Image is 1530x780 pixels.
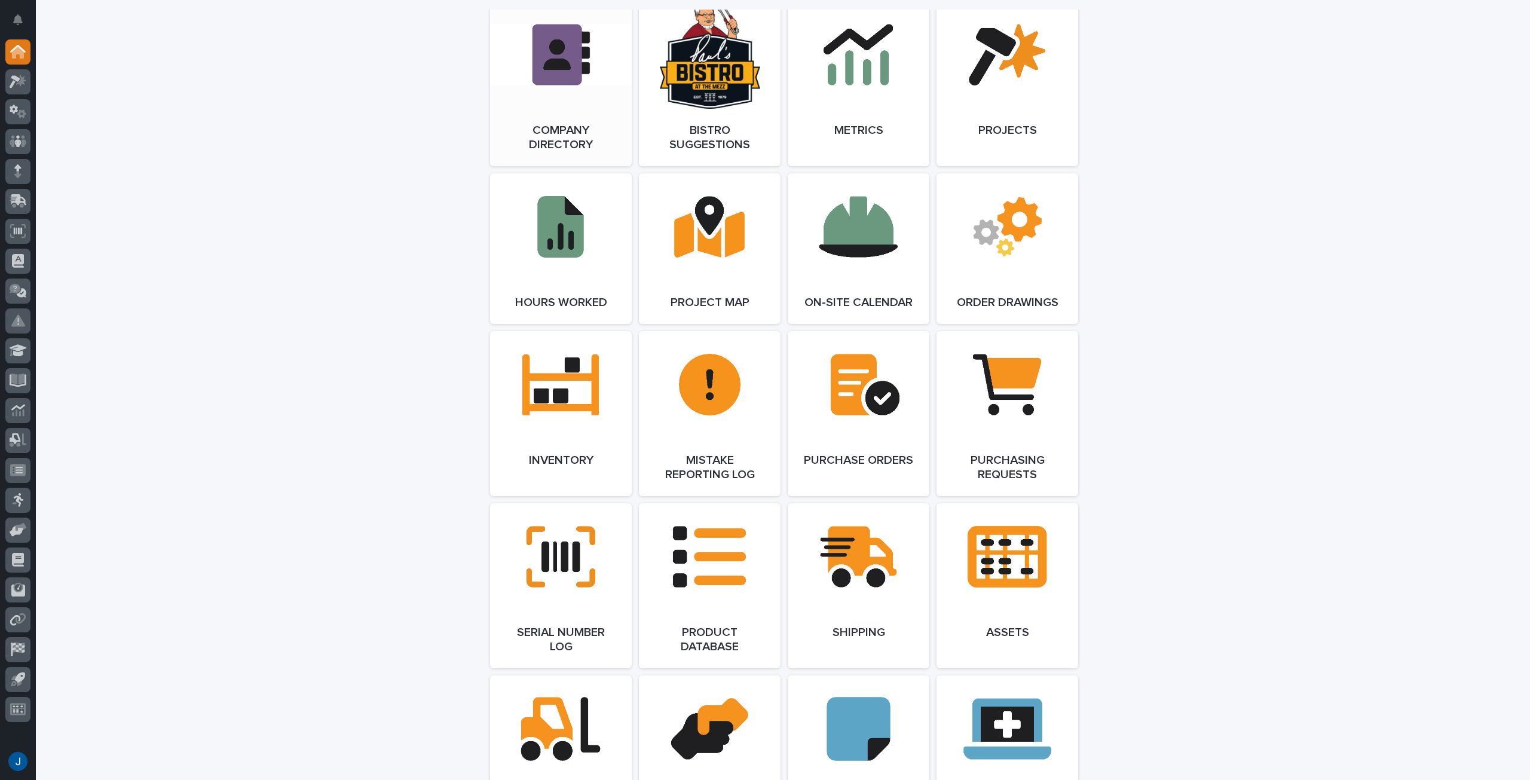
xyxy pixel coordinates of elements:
div: Notifications [15,14,30,33]
a: Hours Worked [490,173,632,324]
a: Purchase Orders [788,331,929,496]
a: Mistake Reporting Log [639,331,781,496]
a: Metrics [788,1,929,166]
a: On-Site Calendar [788,173,929,324]
a: Inventory [490,331,632,496]
a: Assets [937,503,1078,668]
a: Serial Number Log [490,503,632,668]
a: Company Directory [490,1,632,166]
a: Shipping [788,503,929,668]
a: Projects [937,1,1078,166]
a: Product Database [639,503,781,668]
button: Notifications [5,7,30,32]
a: Project Map [639,173,781,324]
a: Order Drawings [937,173,1078,324]
a: Bistro Suggestions [639,1,781,166]
a: Purchasing Requests [937,331,1078,496]
button: users-avatar [5,749,30,774]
